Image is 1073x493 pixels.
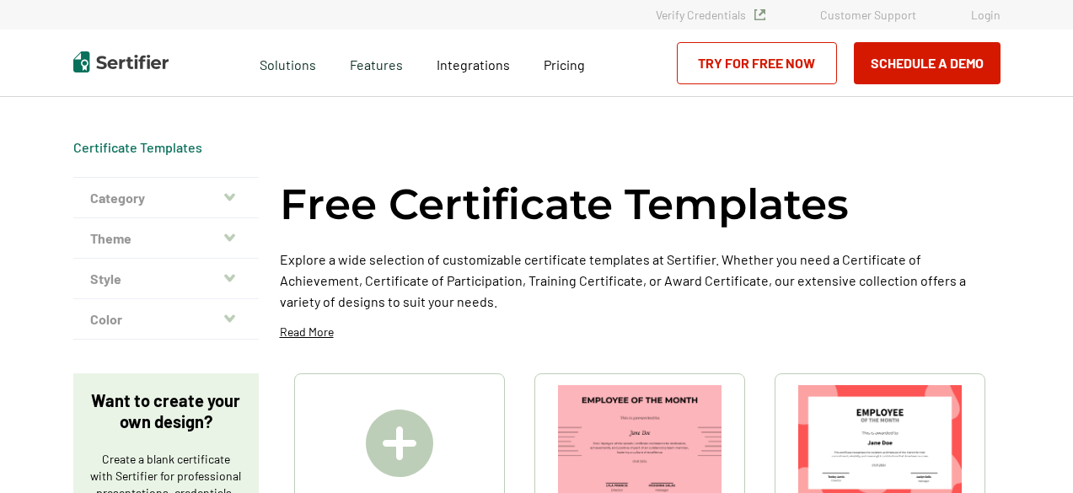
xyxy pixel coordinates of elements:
a: Pricing [544,52,585,73]
button: Theme [73,218,259,259]
p: Want to create your own design? [90,390,242,432]
a: Customer Support [820,8,916,22]
a: Login [971,8,1001,22]
span: Features [350,52,403,73]
a: Certificate Templates [73,139,202,155]
a: Verify Credentials [656,8,765,22]
span: Solutions [260,52,316,73]
div: Breadcrumb [73,139,202,156]
span: Integrations [437,56,510,72]
a: Try for Free Now [677,42,837,84]
p: Read More [280,324,334,340]
img: Sertifier | Digital Credentialing Platform [73,51,169,72]
img: Verified [754,9,765,20]
button: Category [73,178,259,218]
p: Explore a wide selection of customizable certificate templates at Sertifier. Whether you need a C... [280,249,1001,312]
button: Style [73,259,259,299]
span: Certificate Templates [73,139,202,156]
button: Color [73,299,259,340]
a: Integrations [437,52,510,73]
span: Pricing [544,56,585,72]
img: Create A Blank Certificate [366,410,433,477]
h1: Free Certificate Templates [280,177,849,232]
